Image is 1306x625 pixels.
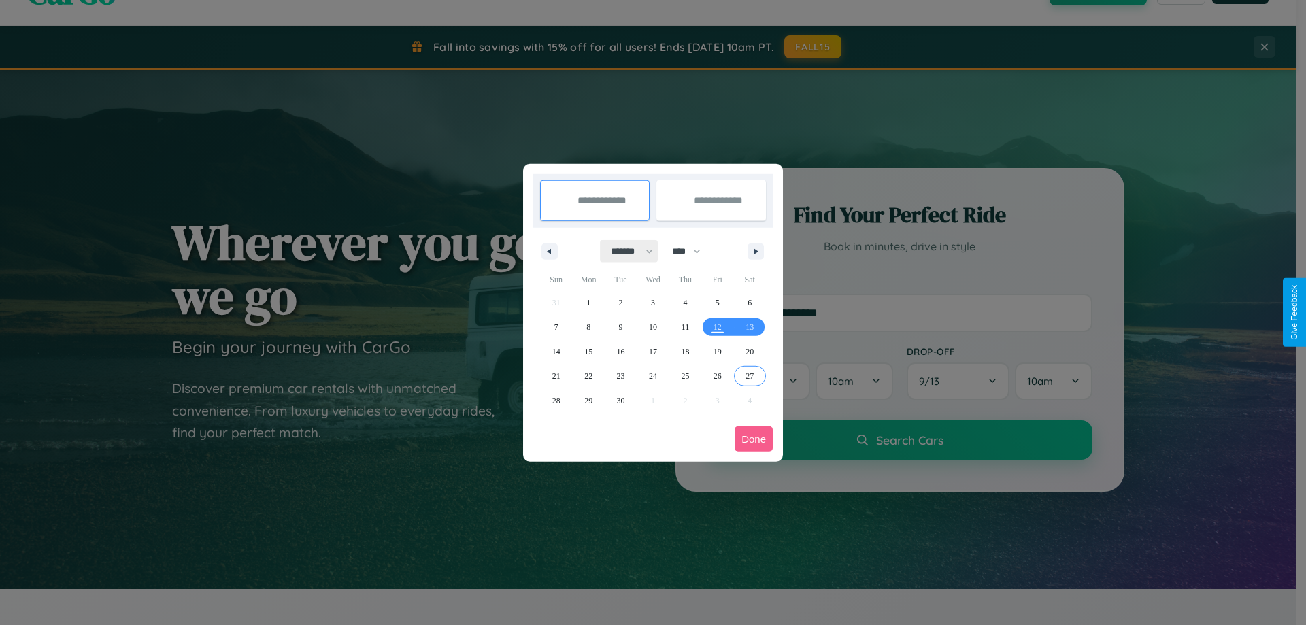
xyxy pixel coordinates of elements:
button: 6 [734,290,766,315]
button: 10 [637,315,669,339]
span: 6 [748,290,752,315]
button: 14 [540,339,572,364]
span: 19 [714,339,722,364]
span: Sun [540,269,572,290]
button: 2 [605,290,637,315]
span: 13 [746,315,754,339]
button: 5 [701,290,733,315]
button: 1 [572,290,604,315]
button: 4 [669,290,701,315]
button: 15 [572,339,604,364]
span: 14 [552,339,560,364]
span: 30 [617,388,625,413]
span: 22 [584,364,592,388]
button: 17 [637,339,669,364]
span: 16 [617,339,625,364]
span: 2 [619,290,623,315]
button: 12 [701,315,733,339]
span: 20 [746,339,754,364]
button: 7 [540,315,572,339]
span: 26 [714,364,722,388]
button: 25 [669,364,701,388]
span: 10 [649,315,657,339]
span: 5 [716,290,720,315]
button: 16 [605,339,637,364]
button: 28 [540,388,572,413]
button: 22 [572,364,604,388]
span: 24 [649,364,657,388]
button: 21 [540,364,572,388]
span: 29 [584,388,592,413]
button: 30 [605,388,637,413]
button: 13 [734,315,766,339]
span: 8 [586,315,590,339]
span: 3 [651,290,655,315]
span: 25 [681,364,689,388]
button: 20 [734,339,766,364]
button: 3 [637,290,669,315]
button: 24 [637,364,669,388]
span: Tue [605,269,637,290]
span: 4 [683,290,687,315]
button: 11 [669,315,701,339]
button: 29 [572,388,604,413]
span: 23 [617,364,625,388]
span: 28 [552,388,560,413]
span: 18 [681,339,689,364]
button: 19 [701,339,733,364]
button: 26 [701,364,733,388]
span: Mon [572,269,604,290]
span: Sat [734,269,766,290]
button: 23 [605,364,637,388]
button: 8 [572,315,604,339]
button: Done [735,426,773,452]
span: Thu [669,269,701,290]
span: 21 [552,364,560,388]
span: 11 [682,315,690,339]
span: 7 [554,315,558,339]
span: Wed [637,269,669,290]
span: 15 [584,339,592,364]
span: 12 [714,315,722,339]
button: 18 [669,339,701,364]
button: 27 [734,364,766,388]
span: 17 [649,339,657,364]
span: 9 [619,315,623,339]
button: 9 [605,315,637,339]
div: Give Feedback [1290,285,1299,340]
span: 27 [746,364,754,388]
span: 1 [586,290,590,315]
span: Fri [701,269,733,290]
